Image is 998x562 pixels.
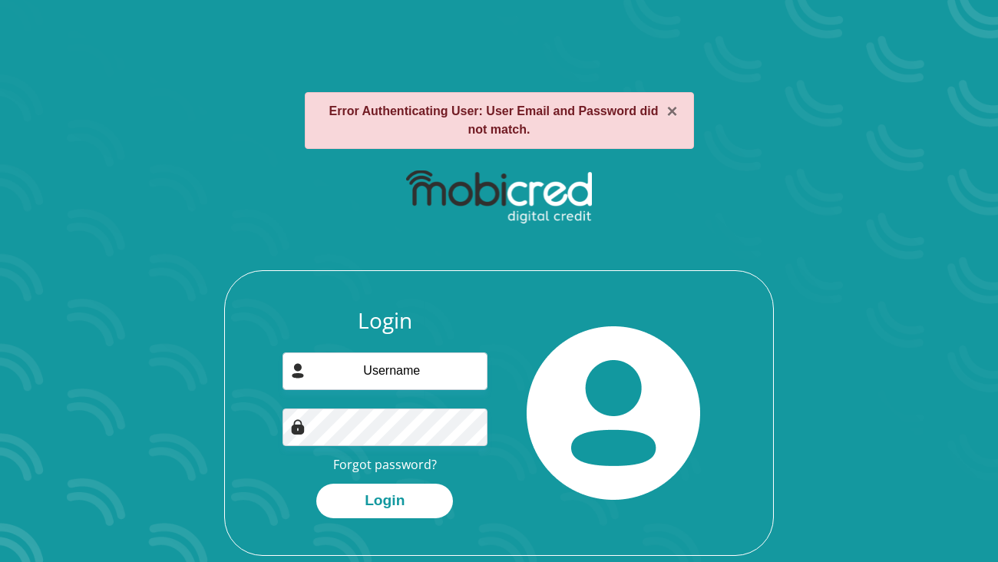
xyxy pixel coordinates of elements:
img: Image [290,419,306,435]
img: mobicred logo [406,170,591,224]
a: Forgot password? [333,456,437,473]
img: user-icon image [290,363,306,379]
button: Login [316,484,453,518]
h3: Login [283,308,488,334]
input: Username [283,352,488,390]
button: × [666,102,677,121]
strong: Error Authenticating User: User Email and Password did not match. [329,104,659,136]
